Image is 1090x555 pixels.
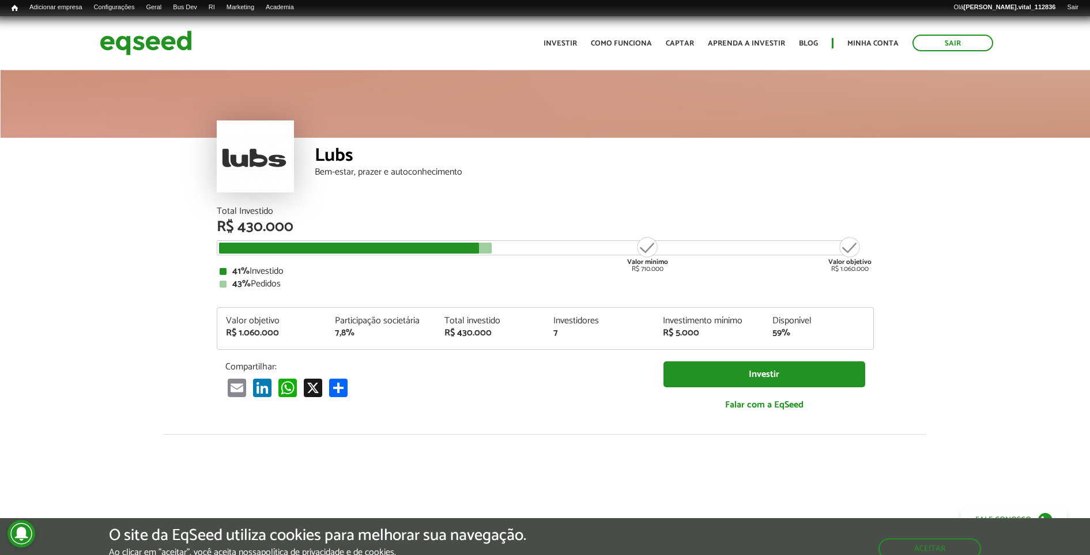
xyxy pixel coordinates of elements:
[251,378,274,397] a: LinkedIn
[315,168,874,177] div: Bem-estar, prazer e autoconhecimento
[666,40,694,47] a: Captar
[220,280,871,289] div: Pedidos
[948,3,1061,12] a: Olá[PERSON_NAME].vital_112836
[226,316,318,326] div: Valor objetivo
[232,276,251,292] strong: 43%
[663,329,755,338] div: R$ 5.000
[232,263,250,279] strong: 41%
[591,40,652,47] a: Como funciona
[225,361,646,372] p: Compartilhar:
[553,329,646,338] div: 7
[217,220,874,235] div: R$ 430.000
[301,378,325,397] a: X
[828,256,872,267] strong: Valor objetivo
[708,40,785,47] a: Aprenda a investir
[203,3,221,12] a: RI
[553,316,646,326] div: Investidores
[276,378,299,397] a: WhatsApp
[627,256,668,267] strong: Valor mínimo
[912,35,993,51] a: Sair
[335,329,427,338] div: 7,8%
[221,3,260,12] a: Marketing
[24,3,88,12] a: Adicionar empresa
[1061,3,1084,12] a: Sair
[964,3,1056,10] strong: [PERSON_NAME].vital_112836
[544,40,577,47] a: Investir
[626,236,669,273] div: R$ 710.000
[772,329,865,338] div: 59%
[828,236,872,273] div: R$ 1.060.000
[260,3,300,12] a: Academia
[140,3,167,12] a: Geral
[100,28,192,58] img: EqSeed
[315,146,874,168] div: Lubs
[772,316,865,326] div: Disponível
[663,316,755,326] div: Investimento mínimo
[799,40,818,47] a: Blog
[220,267,871,276] div: Investido
[444,316,537,326] div: Total investido
[12,4,18,12] span: Início
[961,508,1067,532] a: Fale conosco
[109,527,526,545] h5: O site da EqSeed utiliza cookies para melhorar sua navegação.
[6,3,24,14] a: Início
[335,316,427,326] div: Participação societária
[327,378,350,397] a: Compartilhar
[217,207,874,216] div: Total Investido
[226,329,318,338] div: R$ 1.060.000
[167,3,203,12] a: Bus Dev
[444,329,537,338] div: R$ 430.000
[663,361,865,387] a: Investir
[847,40,899,47] a: Minha conta
[88,3,141,12] a: Configurações
[225,378,248,397] a: Email
[663,393,865,417] a: Falar com a EqSeed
